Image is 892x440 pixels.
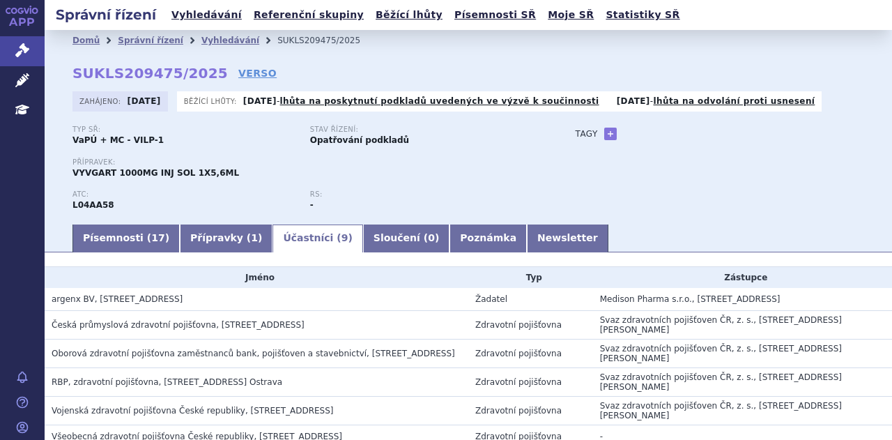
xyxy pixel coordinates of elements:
a: Vyhledávání [201,36,259,45]
strong: VaPÚ + MC - VILP-1 [72,135,164,145]
span: Žadatel [475,294,507,304]
a: Správní řízení [118,36,183,45]
a: lhůta na poskytnutí podkladů uvedených ve výzvě k součinnosti [280,96,599,106]
a: lhůta na odvolání proti usnesení [653,96,815,106]
p: - [617,96,815,107]
span: 9 [341,232,348,243]
a: + [604,128,617,140]
span: Zdravotní pojišťovna [475,377,562,387]
a: Poznámka [449,225,527,252]
a: Účastníci (9) [272,225,362,252]
span: Česká průmyslová zdravotní pojišťovna, Jeremenkova 161/11, Ostrava - Vítkovice [52,320,305,330]
p: RS: [310,190,534,199]
span: Svaz zdravotních pojišťoven ČR, z. s., [STREET_ADDRESS][PERSON_NAME] [600,401,842,420]
strong: - [310,200,314,210]
span: 17 [151,232,164,243]
span: Vojenská zdravotní pojišťovna České republiky, Drahobejlova 1404/4, Praha 9 [52,406,334,416]
a: Běžící lhůty [371,6,447,24]
a: Moje SŘ [544,6,598,24]
span: Svaz zdravotních pojišťoven ČR, z. s., [STREET_ADDRESS][PERSON_NAME] [600,372,842,392]
p: Stav řízení: [310,126,534,134]
a: Newsletter [527,225,608,252]
p: Typ SŘ: [72,126,296,134]
strong: Opatřování podkladů [310,135,409,145]
span: Svaz zdravotních pojišťoven ČR, z. s., [STREET_ADDRESS][PERSON_NAME] [600,344,842,363]
span: 1 [251,232,258,243]
strong: SUKLS209475/2025 [72,65,228,82]
span: Medison Pharma s.r.o., [STREET_ADDRESS] [600,294,780,304]
strong: [DATE] [243,96,277,106]
span: Běžící lhůty: [184,96,240,107]
span: Zdravotní pojišťovna [475,320,562,330]
span: Zahájeno: [79,96,123,107]
p: - [243,96,599,107]
a: Písemnosti (17) [72,225,180,252]
span: Svaz zdravotních pojišťoven ČR, z. s., [STREET_ADDRESS][PERSON_NAME] [600,315,842,335]
a: Přípravky (1) [180,225,272,252]
a: Písemnosti SŘ [450,6,540,24]
span: argenx BV, Industriepark-Zwijnaarde 7, Gent, BE [52,294,183,304]
span: 0 [428,232,435,243]
h3: Tagy [576,126,598,142]
span: VYVGART 1000MG INJ SOL 1X5,6ML [72,168,239,178]
h2: Správní řízení [45,5,167,24]
strong: [DATE] [128,96,161,106]
th: Zástupce [593,267,892,288]
th: Jméno [45,267,468,288]
a: Referenční skupiny [249,6,368,24]
span: RBP, zdravotní pojišťovna, Michálkovická 967/108, Slezská Ostrava [52,377,282,387]
span: Oborová zdravotní pojišťovna zaměstnanců bank, pojišťoven a stavebnictví, Roškotova 1225/1, Praha 4 [52,349,455,358]
li: SUKLS209475/2025 [277,30,378,51]
a: Domů [72,36,100,45]
a: VERSO [238,66,277,80]
span: Zdravotní pojišťovna [475,349,562,358]
a: Sloučení (0) [363,225,449,252]
th: Typ [468,267,593,288]
a: Statistiky SŘ [601,6,684,24]
a: Vyhledávání [167,6,246,24]
span: Zdravotní pojišťovna [475,406,562,416]
strong: EFGARTIGIMOD ALFA [72,200,114,210]
p: Přípravek: [72,158,548,167]
p: ATC: [72,190,296,199]
strong: [DATE] [617,96,650,106]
